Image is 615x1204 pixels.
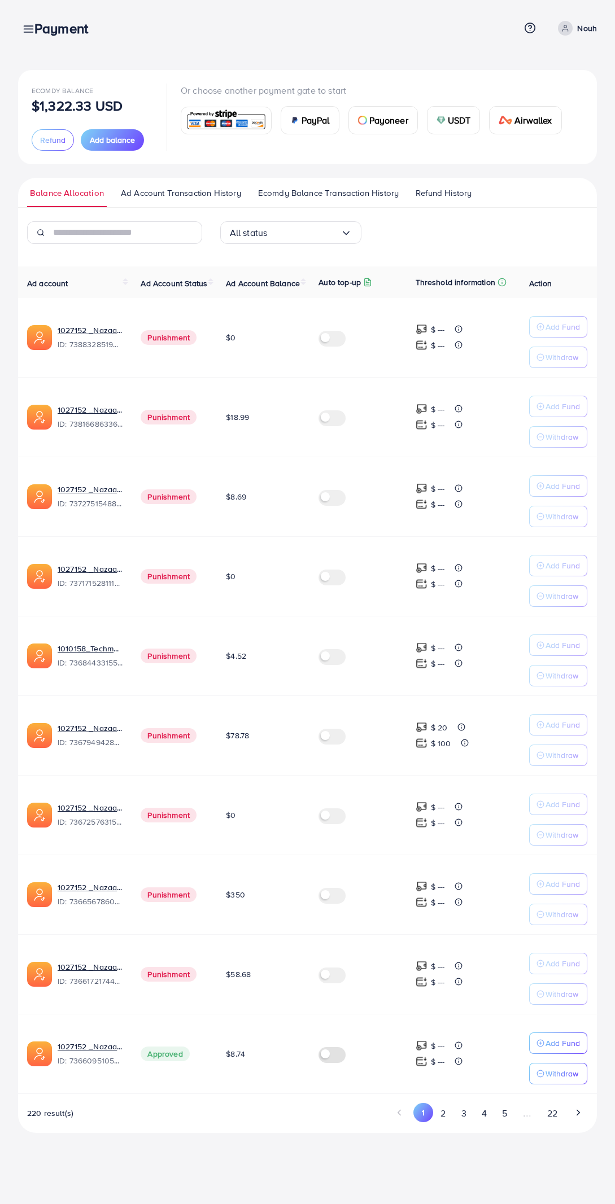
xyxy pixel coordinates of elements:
[416,339,428,351] img: top-up amount
[546,638,580,652] p: Add Fund
[27,962,52,987] img: ic-ads-acc.e4c84228.svg
[529,585,587,607] button: Withdraw
[489,106,561,134] a: cardAirwallex
[416,187,472,199] span: Refund History
[319,275,361,289] p: Auto top-up
[529,316,587,338] button: Add Fund
[529,555,587,576] button: Add Fund
[416,498,428,510] img: top-up amount
[529,634,587,656] button: Add Fund
[553,21,597,36] a: Nouh
[141,728,197,743] span: Punishment
[141,330,197,345] span: Punishment
[226,278,300,289] span: Ad Account Balance
[539,1103,565,1124] button: Go to page 22
[433,1103,453,1124] button: Go to page 2
[494,1103,514,1124] button: Go to page 5
[58,325,123,351] div: <span class='underline'>1027152 _Nazaagency_019</span></br>7388328519014645761
[546,430,578,444] p: Withdraw
[58,643,123,669] div: <span class='underline'>1010158_Techmanistan pk acc_1715599413927</span></br>7368443315504726017
[416,419,428,431] img: top-up amount
[58,563,123,575] a: 1027152 _Nazaagency_04
[32,86,93,95] span: Ecomdy Balance
[529,983,587,1005] button: Withdraw
[431,482,445,496] p: $ ---
[226,411,249,423] span: $18.99
[58,563,123,589] div: <span class='underline'>1027152 _Nazaagency_04</span></br>7371715281112170513
[416,658,428,669] img: top-up amount
[27,882,52,907] img: ic-ads-acc.e4c84228.svg
[546,908,578,921] p: Withdraw
[27,278,68,289] span: Ad account
[281,106,339,134] a: cardPayPal
[416,976,428,988] img: top-up amount
[416,578,428,590] img: top-up amount
[546,320,580,334] p: Add Fund
[416,896,428,908] img: top-up amount
[546,351,578,364] p: Withdraw
[431,402,445,416] p: $ ---
[546,718,580,732] p: Add Fund
[499,116,512,125] img: card
[27,325,52,350] img: ic-ads-acc.e4c84228.svg
[529,794,587,815] button: Add Fund
[413,1103,433,1122] button: Go to page 1
[27,564,52,589] img: ic-ads-acc.e4c84228.svg
[185,108,268,133] img: card
[58,498,123,509] span: ID: 7372751548805726224
[416,1040,428,1052] img: top-up amount
[58,577,123,589] span: ID: 7371715281112170513
[58,961,123,987] div: <span class='underline'>1027152 _Nazaagency_018</span></br>7366172174454882305
[416,323,428,335] img: top-up amount
[58,802,123,828] div: <span class='underline'>1027152 _Nazaagency_016</span></br>7367257631523782657
[529,426,587,448] button: Withdraw
[58,643,123,654] a: 1010158_Techmanistan pk acc_1715599413927
[529,396,587,417] button: Add Fund
[58,737,123,748] span: ID: 7367949428067450896
[529,873,587,895] button: Add Fund
[58,325,123,336] a: 1027152 _Nazaagency_019
[546,669,578,682] p: Withdraw
[141,808,197,822] span: Punishment
[32,129,74,151] button: Refund
[141,278,207,289] span: Ad Account Status
[58,339,123,350] span: ID: 7388328519014645761
[416,721,428,733] img: top-up amount
[358,116,367,125] img: card
[226,650,246,662] span: $4.52
[58,882,123,908] div: <span class='underline'>1027152 _Nazaagency_0051</span></br>7366567860828749825
[58,1055,123,1066] span: ID: 7366095105679261697
[568,1103,588,1122] button: Go to next page
[529,278,552,289] span: Action
[431,721,448,734] p: $ 20
[58,816,123,828] span: ID: 7367257631523782657
[34,20,97,37] h3: Payment
[58,1041,123,1052] a: 1027152 _Nazaagency_006
[30,187,104,199] span: Balance Allocation
[90,134,135,146] span: Add balance
[431,1039,445,1053] p: $ ---
[474,1103,494,1124] button: Go to page 4
[226,332,235,343] span: $0
[416,642,428,654] img: top-up amount
[40,134,66,146] span: Refund
[416,1056,428,1067] img: top-up amount
[27,1041,52,1066] img: ic-ads-acc.e4c84228.svg
[546,748,578,762] p: Withdraw
[546,987,578,1001] p: Withdraw
[546,957,580,970] p: Add Fund
[32,99,123,112] p: $1,322.33 USD
[226,571,235,582] span: $0
[27,803,52,828] img: ic-ads-acc.e4c84228.svg
[81,129,144,151] button: Add balance
[416,817,428,829] img: top-up amount
[58,896,123,907] span: ID: 7366567860828749825
[141,649,197,663] span: Punishment
[58,404,123,430] div: <span class='underline'>1027152 _Nazaagency_023</span></br>7381668633665093648
[431,323,445,336] p: $ ---
[453,1103,474,1124] button: Go to page 3
[431,562,445,575] p: $ ---
[369,113,408,127] span: Payoneer
[546,589,578,603] p: Withdraw
[431,641,445,655] p: $ ---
